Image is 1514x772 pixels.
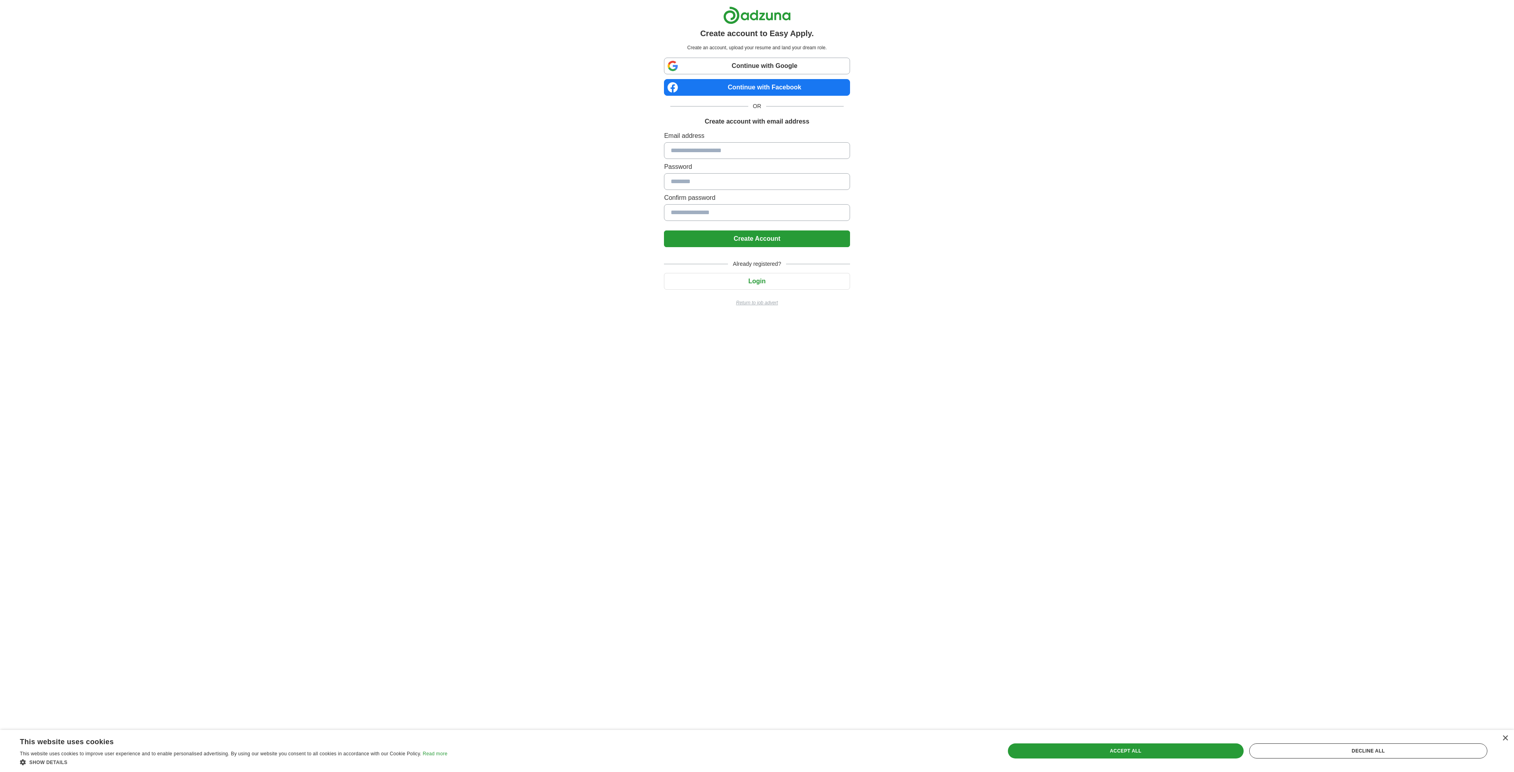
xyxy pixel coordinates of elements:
a: Continue with Google [664,58,850,74]
a: Continue with Facebook [664,79,850,96]
img: Adzuna logo [723,6,791,24]
div: Decline all [1249,743,1487,758]
span: OR [748,102,766,110]
div: Close [1502,735,1508,741]
div: Accept all [1008,743,1244,758]
a: Return to job advert [664,299,850,306]
button: Login [664,273,850,290]
h1: Create account to Easy Apply. [700,27,814,39]
p: Create an account, upload your resume and land your dream role. [666,44,848,51]
div: Show details [20,758,447,766]
div: This website uses cookies [20,735,427,747]
h1: Create account with email address [705,117,809,126]
label: Email address [664,131,850,141]
span: Already registered? [728,260,786,268]
button: Create Account [664,230,850,247]
a: Read more, opens a new window [423,751,447,757]
label: Password [664,162,850,172]
span: Show details [29,760,68,765]
label: Confirm password [664,193,850,203]
a: Login [664,278,850,284]
span: This website uses cookies to improve user experience and to enable personalised advertising. By u... [20,751,421,757]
